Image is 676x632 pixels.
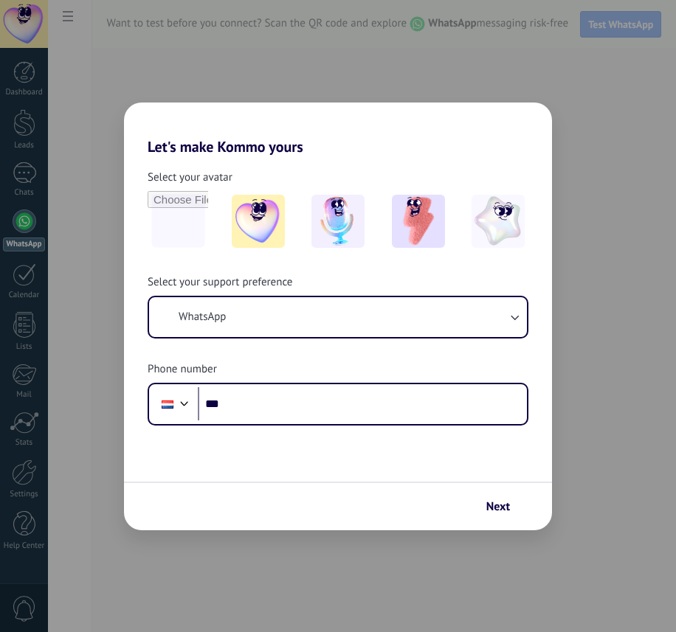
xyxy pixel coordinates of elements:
[480,494,530,519] button: Next
[154,389,182,420] div: Netherlands: + 31
[311,195,365,248] img: -2.jpeg
[148,275,292,290] span: Select your support preference
[392,195,445,248] img: -3.jpeg
[179,310,226,324] span: WhatsApp
[148,170,232,185] span: Select your avatar
[124,103,552,156] h2: Let's make Kommo yours
[472,195,525,248] img: -4.jpeg
[486,501,510,512] span: Next
[149,297,527,337] button: WhatsApp
[232,195,285,248] img: -1.jpeg
[148,362,217,377] span: Phone number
